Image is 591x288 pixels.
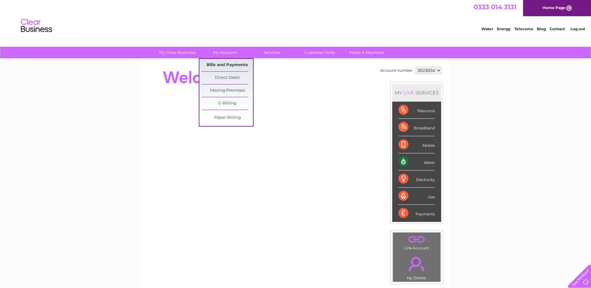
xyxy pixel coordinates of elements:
[246,47,298,58] a: Services
[481,26,493,31] a: Water
[398,136,435,153] div: Mobile
[402,90,415,96] div: LIVE
[199,47,250,58] a: My Account
[398,170,435,188] div: Electricity
[341,47,393,58] a: Make A Payment
[394,234,439,245] a: .
[149,3,443,30] div: Clear Business is a trading name of Verastar Limited (registered in [GEOGRAPHIC_DATA] No. 3667643...
[394,253,439,275] a: .
[537,26,546,31] a: Blog
[202,112,253,124] a: Paper Billing
[202,97,253,110] a: E-Billing
[497,26,511,31] a: Energy
[398,153,435,170] div: Water
[202,84,253,97] a: Moving Premises
[398,188,435,205] div: Gas
[474,3,517,11] a: 0333 014 3131
[398,119,435,136] div: Broadband
[550,26,565,31] a: Contact
[398,102,435,119] div: Telecoms
[570,26,585,31] a: Log out
[379,65,414,76] td: Account number
[294,47,345,58] a: Customer Help
[21,16,52,35] img: logo.png
[393,232,441,252] td: Link Account
[392,84,441,102] div: MY SERVICES
[202,72,253,84] a: Direct Debit
[202,59,253,71] a: Bills and Payments
[514,26,533,31] a: Telecoms
[152,47,203,58] a: My Clear Business
[393,252,441,282] td: My Details
[398,205,435,222] div: Payments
